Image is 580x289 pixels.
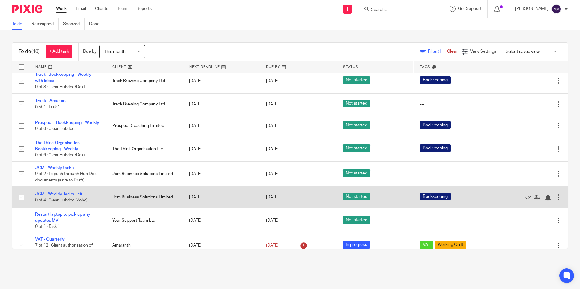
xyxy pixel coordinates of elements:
td: Jcm Business Solutions Limited [106,161,183,186]
a: Done [89,18,104,30]
td: [DATE] [183,115,260,137]
span: Tags [420,65,430,68]
a: JCM - Weekly tasks [35,166,74,170]
span: In progress [343,241,370,249]
span: VAT [420,241,433,249]
td: Prospect Coaching Limited [106,115,183,137]
span: [DATE] [266,102,279,106]
td: The Think Organisation Ltd [106,137,183,161]
span: Get Support [458,7,481,11]
span: Not started [343,121,370,129]
span: 0 of 4 · Clear Hubdoc (Zoho) [35,198,88,203]
td: [DATE] [183,93,260,115]
td: [DATE] [183,137,260,161]
span: Bookkeeping [420,144,451,152]
a: VAT - Quarterly [35,237,65,241]
td: Amaranth [106,233,183,258]
a: + Add task [46,45,72,58]
div: --- [420,101,485,107]
td: Track Brewing Company Ltd [106,68,183,93]
span: Not started [343,169,370,177]
span: Not started [343,76,370,84]
a: JCM - Weekly Tasks - FA [35,192,83,196]
span: Not started [343,216,370,224]
span: [DATE] [266,124,279,128]
td: [DATE] [183,208,260,233]
td: [DATE] [183,187,260,208]
td: Jcm Business Solutions Limited [106,187,183,208]
a: Reports [137,6,152,12]
span: 0 of 1 · Task 1 [35,105,60,109]
p: [PERSON_NAME] [515,6,548,12]
span: Not started [343,100,370,107]
span: 0 of 2 · To push through Hub Doc documents (save to Draft) [35,172,97,182]
div: --- [420,171,485,177]
span: Filter [428,49,447,54]
div: --- [420,218,485,224]
img: svg%3E [551,4,561,14]
span: [DATE] [266,147,279,151]
span: [DATE] [266,195,279,199]
a: Reassigned [32,18,59,30]
span: 0 of 6 · Clear Hubdoc [35,127,75,131]
a: Email [76,6,86,12]
a: Clear [447,49,457,54]
span: 0 of 1 · Task 1 [35,225,60,229]
span: Working On It [435,241,466,249]
a: Work [56,6,67,12]
span: [DATE] [266,172,279,176]
img: Pixie [12,5,42,13]
span: [DATE] [266,79,279,83]
td: Your Support Team Ltd [106,208,183,233]
span: Not started [343,144,370,152]
span: View Settings [470,49,496,54]
h1: To do [19,48,40,55]
span: 0 of 8 · Clear Hubdoc/Dext [35,85,85,89]
span: Bookkeeping [420,193,451,200]
span: (1) [438,49,443,54]
a: Snoozed [63,18,85,30]
span: 0 of 6 · Clear Hubdoc/Dext [35,153,85,157]
a: Track -Bookkeeping - Weekly with inbox [35,72,92,83]
a: Restart laptop to pick up any updates MV [35,212,90,223]
span: [DATE] [266,218,279,223]
p: Due by [83,48,96,55]
span: (10) [31,49,40,54]
a: Mark as done [525,194,534,200]
span: 7 of 12 · Client authorisation of VAT filing [35,243,93,254]
a: Team [117,6,127,12]
a: Clients [95,6,108,12]
span: [DATE] [266,243,279,247]
a: Prospect - Bookkeeping - Weekly [35,121,99,125]
input: Search [370,7,425,13]
td: Track Brewing Company Ltd [106,93,183,115]
td: [DATE] [183,161,260,186]
span: This month [104,50,126,54]
a: The Think Organisation - Bookkeeping - Weekly [35,141,82,151]
span: Not started [343,193,370,200]
span: Bookkeeping [420,76,451,84]
a: Track - Amazon [35,99,66,103]
a: To do [12,18,27,30]
td: [DATE] [183,68,260,93]
span: Select saved view [506,50,540,54]
span: Bookkeeping [420,121,451,129]
td: [DATE] [183,233,260,258]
